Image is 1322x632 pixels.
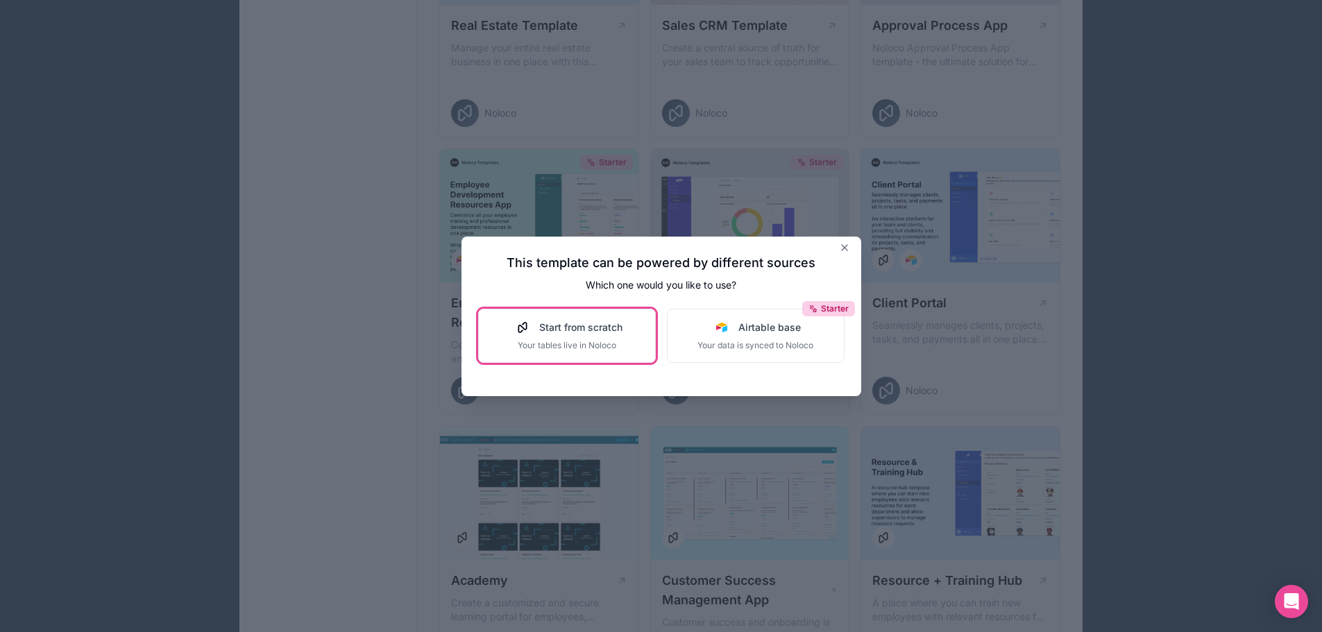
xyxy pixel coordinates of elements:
[539,321,622,334] span: Start from scratch
[1275,585,1308,618] div: Open Intercom Messenger
[478,278,845,292] p: Which one would you like to use?
[667,309,845,363] button: StarterAirtable LogoAirtable baseYour data is synced to Noloco
[697,340,813,351] span: Your data is synced to Noloco
[716,322,727,333] img: Airtable Logo
[478,253,845,273] h2: This template can be powered by different sources
[738,321,801,334] span: Airtable base
[511,340,622,351] span: Your tables live in Noloco
[478,309,656,363] button: Start from scratchYour tables live in Noloco
[821,303,849,314] span: Starter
